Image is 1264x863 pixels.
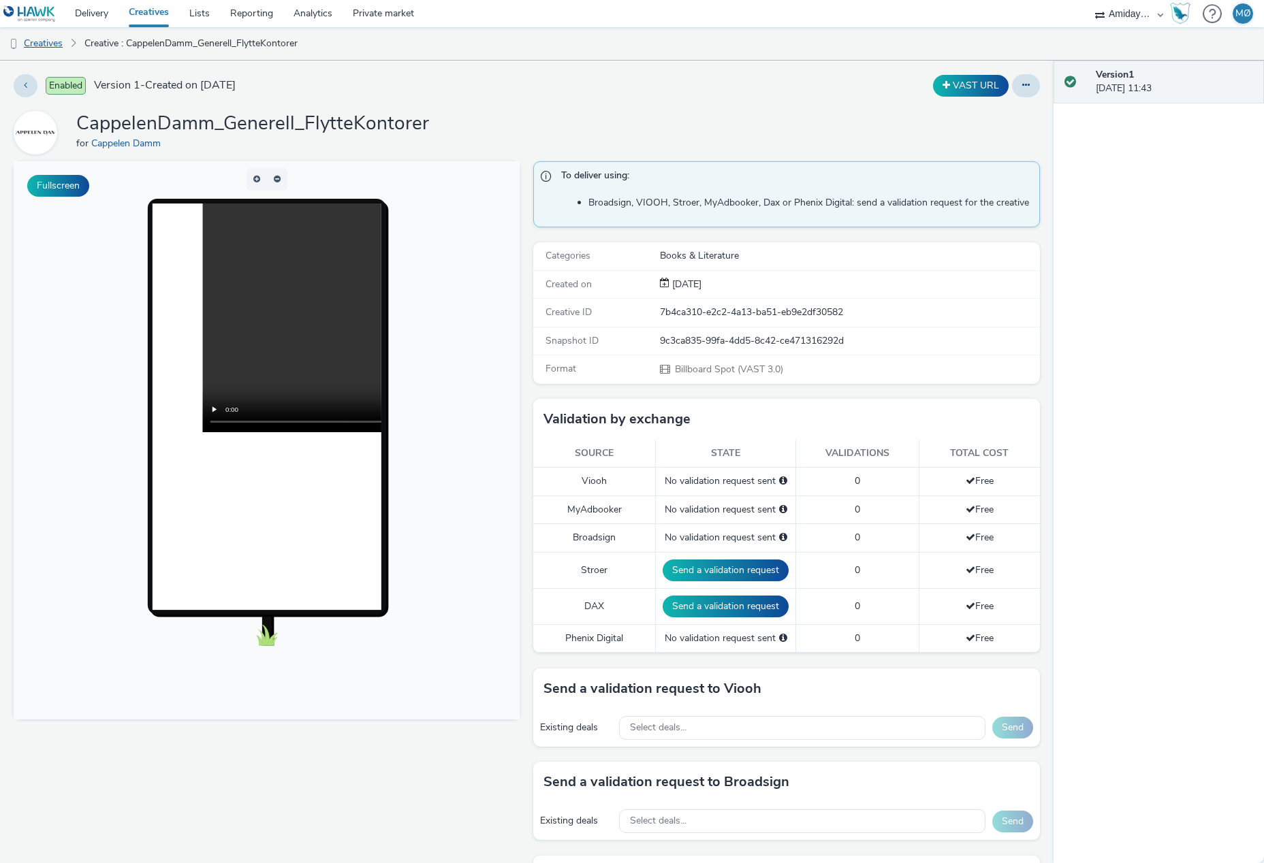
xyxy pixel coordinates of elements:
[966,600,994,613] span: Free
[543,409,691,429] h3: Validation by exchange
[796,440,919,468] th: Validations
[3,5,56,22] img: undefined Logo
[966,531,994,544] span: Free
[16,113,55,152] img: Cappelen Damm
[533,624,656,652] td: Phenix Digital
[533,552,656,588] td: Stroer
[1096,68,1134,81] strong: Version 1
[656,440,796,468] th: State
[533,588,656,624] td: DAX
[674,363,783,376] span: Billboard Spot (VAST 3.0)
[919,440,1040,468] th: Total cost
[663,596,789,617] button: Send a validation request
[779,632,787,645] div: Please select a deal below and click on Send to send a validation request to Phenix Digital.
[91,137,166,150] a: Cappelen Damm
[966,632,994,645] span: Free
[546,306,592,319] span: Creative ID
[1096,68,1253,96] div: [DATE] 11:43
[660,249,1039,263] div: Books & Literature
[669,278,701,291] div: Creation 01 October 2025, 11:43
[533,524,656,552] td: Broadsign
[630,815,686,827] span: Select deals...
[588,196,1032,210] li: Broadsign, VIOOH, Stroer, MyAdbooker, Dax or Phenix Digital: send a validation request for the cr...
[540,721,612,734] div: Existing deals
[663,632,789,645] div: No validation request sent
[855,531,860,544] span: 0
[933,75,1009,97] button: VAST URL
[660,334,1039,348] div: 9c3ca835-99fa-4dd5-8c42-ce471316292d
[663,559,789,581] button: Send a validation request
[855,564,860,576] span: 0
[94,78,236,93] span: Version 1 - Created on [DATE]
[660,306,1039,319] div: 7b4ca310-e2c2-4a13-ba51-eb9e2df30582
[76,111,429,137] h1: CappelenDamm_Generell_FlytteKontorer
[7,37,20,51] img: dooh
[855,503,860,516] span: 0
[663,503,789,517] div: No validation request sent
[669,278,701,291] span: [DATE]
[561,169,1025,186] span: To deliver using:
[663,531,789,544] div: No validation request sent
[779,503,787,517] div: Please select a deal below and click on Send to send a validation request to MyAdbooker.
[533,495,656,523] td: MyAdbooker
[779,531,787,544] div: Please select a deal below and click on Send to send a validation request to Broadsign.
[930,75,1012,97] div: Duplicate the creative as a VAST URL
[992,717,1033,738] button: Send
[546,362,576,375] span: Format
[1170,3,1196,25] a: Hawk Academy
[1170,3,1190,25] img: Hawk Academy
[1235,3,1251,24] div: MØ
[46,77,86,95] span: Enabled
[543,772,789,792] h3: Send a validation request to Broadsign
[543,679,761,699] h3: Send a validation request to Viooh
[779,474,787,488] div: Please select a deal below and click on Send to send a validation request to Viooh.
[546,249,590,262] span: Categories
[540,814,612,828] div: Existing deals
[663,474,789,488] div: No validation request sent
[78,27,304,60] a: Creative : CappelenDamm_Generell_FlytteKontorer
[76,137,91,150] span: for
[992,811,1033,832] button: Send
[533,440,656,468] th: Source
[630,722,686,734] span: Select deals...
[855,632,860,645] span: 0
[966,474,994,487] span: Free
[966,503,994,516] span: Free
[855,600,860,613] span: 0
[546,334,599,347] span: Snapshot ID
[855,474,860,487] span: 0
[533,468,656,495] td: Viooh
[966,564,994,576] span: Free
[546,278,592,291] span: Created on
[27,175,89,197] button: Fullscreen
[14,126,63,139] a: Cappelen Damm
